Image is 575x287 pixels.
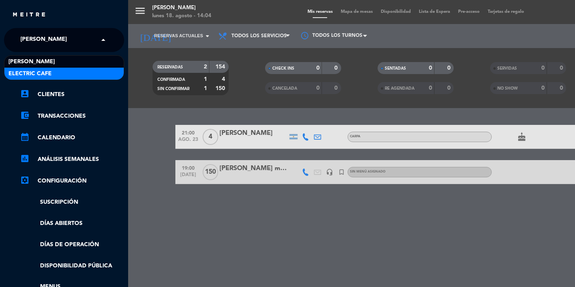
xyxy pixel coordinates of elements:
[8,69,52,78] span: Electric Cafe
[20,32,67,48] span: [PERSON_NAME]
[20,219,124,228] a: Días abiertos
[20,155,124,164] a: assessmentANÁLISIS SEMANALES
[20,132,30,142] i: calendar_month
[20,110,30,120] i: account_balance_wallet
[12,12,46,18] img: MEITRE
[20,89,30,98] i: account_box
[20,198,124,207] a: Suscripción
[20,176,124,186] a: Configuración
[20,240,124,249] a: Días de Operación
[20,175,30,185] i: settings_applications
[20,154,30,163] i: assessment
[20,90,124,99] a: account_boxClientes
[8,57,55,66] span: [PERSON_NAME]
[20,261,124,271] a: Disponibilidad pública
[20,111,124,121] a: account_balance_walletTransacciones
[20,133,124,142] a: calendar_monthCalendario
